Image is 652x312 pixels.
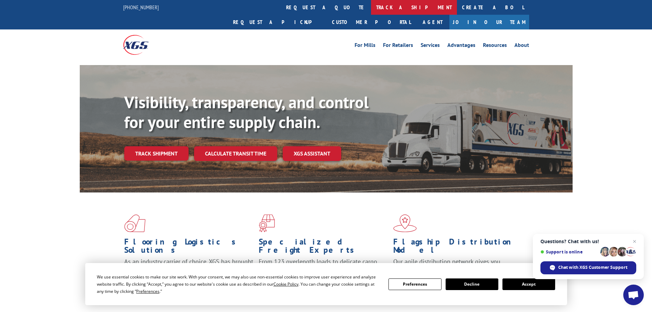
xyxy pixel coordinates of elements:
a: Agent [416,15,449,29]
div: We use essential cookies to make our site work. With your consent, we may also use non-essential ... [97,273,380,295]
a: About [514,42,529,50]
p: From 123 overlength loads to delicate cargo, our experienced staff knows the best way to move you... [259,258,388,288]
a: Services [421,42,440,50]
span: Support is online [540,249,598,254]
span: Preferences [136,288,159,294]
span: Cookie Policy [273,281,298,287]
img: xgs-icon-focused-on-flooring-red [259,214,275,232]
a: For Mills [355,42,375,50]
span: Close chat [630,237,639,246]
a: Calculate transit time [194,146,277,161]
h1: Flooring Logistics Solutions [124,238,254,258]
img: xgs-icon-flagship-distribution-model-red [393,214,417,232]
div: Chat with XGS Customer Support [540,261,636,274]
span: Questions? Chat with us! [540,239,636,244]
span: As an industry carrier of choice, XGS has brought innovation and dedication to flooring logistics... [124,258,253,282]
a: Request a pickup [228,15,327,29]
a: Track shipment [124,146,189,161]
span: Our agile distribution network gives you nationwide inventory management on demand. [393,258,519,274]
a: Customer Portal [327,15,416,29]
img: xgs-icon-total-supply-chain-intelligence-red [124,214,145,232]
a: For Retailers [383,42,413,50]
span: Chat with XGS Customer Support [558,264,627,271]
div: Cookie Consent Prompt [85,263,567,305]
div: Open chat [623,285,644,305]
b: Visibility, transparency, and control for your entire supply chain. [124,91,369,133]
h1: Specialized Freight Experts [259,238,388,258]
a: Join Our Team [449,15,529,29]
a: XGS ASSISTANT [283,146,341,161]
h1: Flagship Distribution Model [393,238,523,258]
button: Accept [502,278,555,290]
button: Preferences [388,278,441,290]
a: Advantages [447,42,475,50]
a: Resources [483,42,507,50]
a: [PHONE_NUMBER] [123,4,159,11]
button: Decline [446,278,498,290]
